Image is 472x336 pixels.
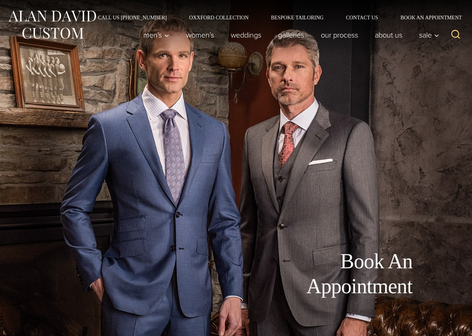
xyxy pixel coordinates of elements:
span: Men’s [143,31,169,39]
a: Galleries [270,28,313,42]
a: About Us [367,28,411,42]
a: Our Process [313,28,367,42]
nav: Primary Navigation [135,28,443,42]
img: Alan David Custom [7,8,97,41]
a: Bespoke Tailoring [260,15,335,20]
a: Women’s [178,28,223,42]
button: View Search Form [447,26,465,44]
h1: Book An Appointment [245,249,412,299]
a: weddings [223,28,270,42]
a: Contact Us [335,15,389,20]
span: Sale [419,31,439,39]
a: Call Us [PHONE_NUMBER] [87,15,178,20]
nav: Secondary Navigation [87,15,465,20]
a: Oxxford Collection [178,15,260,20]
a: Book an Appointment [389,15,465,20]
